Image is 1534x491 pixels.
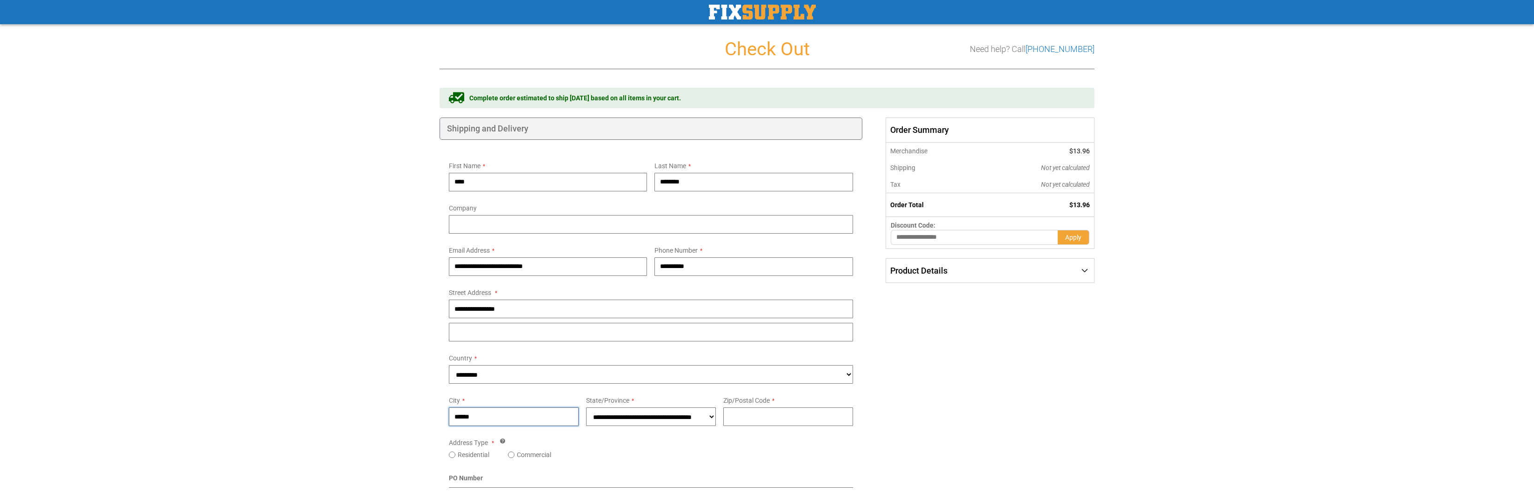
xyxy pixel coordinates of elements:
[449,354,472,362] span: Country
[890,164,915,171] span: Shipping
[1069,147,1090,155] span: $13.96
[458,450,489,459] label: Residential
[886,118,1094,143] span: Order Summary
[709,5,816,20] a: store logo
[1041,181,1090,188] span: Not yet calculated
[449,204,477,212] span: Company
[1065,234,1081,241] span: Apply
[449,397,460,404] span: City
[1026,44,1094,54] a: [PHONE_NUMBER]
[891,222,935,229] span: Discount Code:
[449,247,490,254] span: Email Address
[1058,230,1089,245] button: Apply
[449,473,853,488] div: PO Number
[970,45,1094,54] h3: Need help? Call
[890,201,924,209] strong: Order Total
[449,439,488,446] span: Address Type
[654,162,686,170] span: Last Name
[449,162,480,170] span: First Name
[440,39,1094,59] h1: Check Out
[469,93,681,103] span: Complete order estimated to ship [DATE] based on all items in your cart.
[886,176,978,193] th: Tax
[586,397,629,404] span: State/Province
[440,118,862,140] div: Shipping and Delivery
[1041,164,1090,171] span: Not yet calculated
[449,289,491,296] span: Street Address
[890,266,947,275] span: Product Details
[654,247,698,254] span: Phone Number
[723,397,770,404] span: Zip/Postal Code
[517,450,551,459] label: Commercial
[709,5,816,20] img: Fix Industrial Supply
[1069,201,1090,209] span: $13.96
[886,143,978,159] th: Merchandise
